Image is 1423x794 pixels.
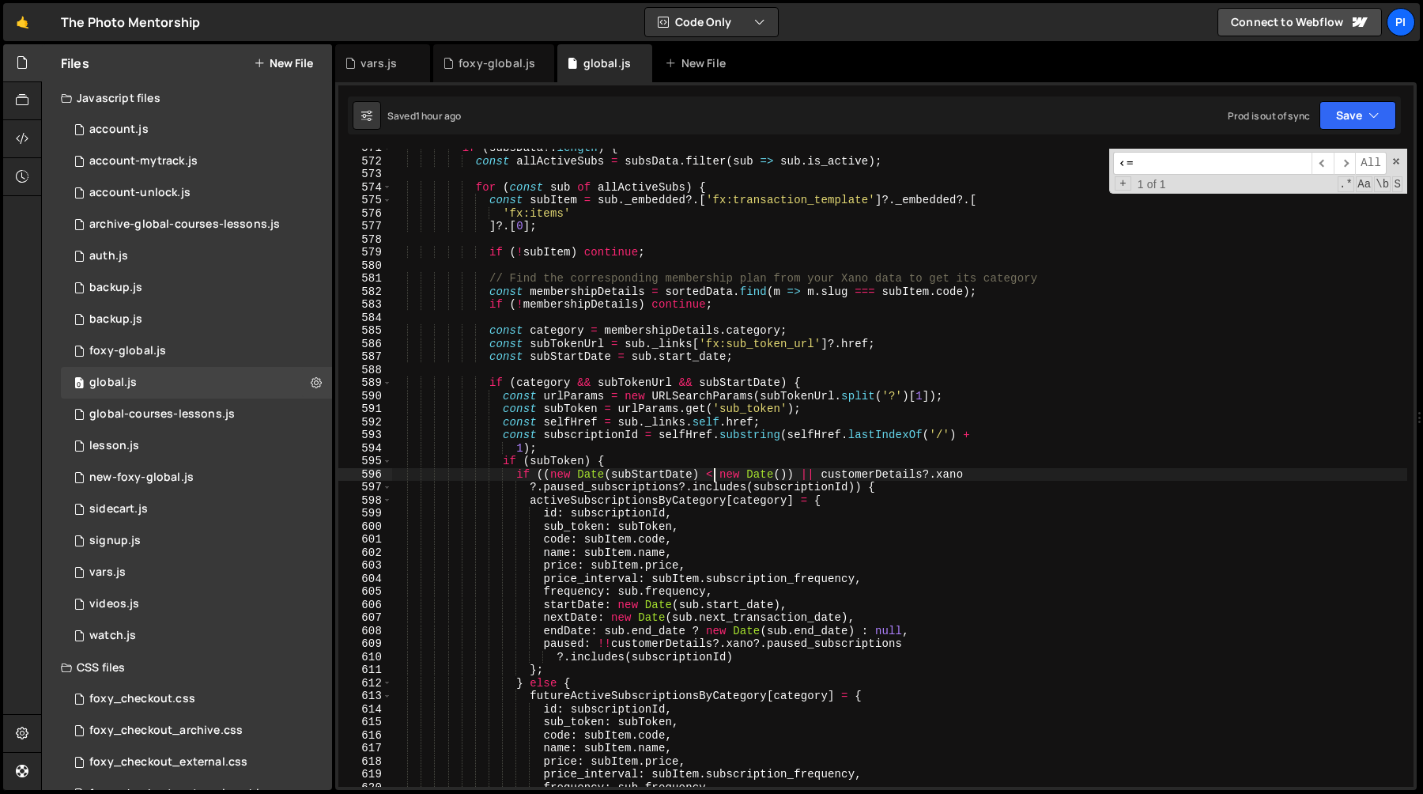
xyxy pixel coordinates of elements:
div: 596 [338,468,392,482]
div: 600 [338,520,392,534]
div: 611 [338,664,392,677]
div: 13533/45030.js [61,272,332,304]
a: 🤙 [3,3,42,41]
span: Whole Word Search [1374,176,1391,192]
div: 13533/38527.js [61,620,332,652]
span: ​ [1312,152,1334,175]
span: CaseSensitive Search [1356,176,1372,192]
div: 601 [338,533,392,546]
div: 584 [338,312,392,325]
div: 598 [338,494,392,508]
button: New File [254,57,313,70]
div: 590 [338,390,392,403]
div: 599 [338,507,392,520]
div: 572 [338,155,392,168]
div: 614 [338,703,392,716]
span: Search In Selection [1392,176,1402,192]
div: 588 [338,364,392,377]
div: 13533/41206.js [61,177,332,209]
a: Connect to Webflow [1217,8,1382,36]
div: account.js [89,123,149,137]
span: Toggle Replace mode [1115,176,1131,191]
button: Code Only [645,8,778,36]
span: 0 [74,378,84,391]
div: 613 [338,690,392,703]
div: 578 [338,233,392,247]
div: account-mytrack.js [89,154,198,168]
div: 571 [338,142,392,155]
input: Search for [1113,152,1312,175]
div: archive-global-courses-lessons.js [89,217,280,232]
div: 13533/34219.js [61,335,332,367]
div: Javascript files [42,82,332,114]
div: New File [665,55,731,71]
div: 589 [338,376,392,390]
div: 594 [338,442,392,456]
div: foxy_checkout_external.css [89,755,247,769]
div: 573 [338,168,392,181]
div: foxy-global.js [89,344,166,358]
div: 13533/35364.js [61,525,332,557]
div: 13533/35472.js [61,430,332,462]
div: 574 [338,181,392,195]
div: foxy-global.js [459,55,535,71]
div: global-courses-lessons.js [89,407,235,422]
div: 595 [338,455,392,468]
div: 581 [338,272,392,285]
div: global.js [583,55,631,71]
div: 13533/43968.js [61,209,332,240]
span: 1 of 1 [1131,178,1172,191]
div: 597 [338,481,392,494]
div: 612 [338,677,392,690]
div: 13533/45031.js [61,304,332,335]
div: 616 [338,729,392,743]
div: 586 [338,338,392,351]
div: 583 [338,298,392,312]
div: 13533/34220.js [61,114,332,146]
div: foxy_checkout.css [89,692,195,706]
h2: Files [61,55,89,72]
div: 619 [338,768,392,781]
div: 1 hour ago [416,109,462,123]
button: Save [1319,101,1396,130]
div: 13533/44030.css [61,715,332,747]
div: 606 [338,599,392,612]
div: watch.js [89,629,136,643]
div: The Photo Mentorship [61,13,200,32]
div: backup.js [89,281,142,295]
div: 13533/34034.js [61,240,332,272]
a: Pi [1387,8,1415,36]
div: 13533/39483.js [61,367,332,399]
div: vars.js [360,55,397,71]
div: signup.js [89,534,141,548]
div: 617 [338,742,392,755]
div: account-unlock.js [89,186,191,200]
div: 607 [338,611,392,625]
div: 577 [338,220,392,233]
div: 13533/38978.js [61,557,332,588]
div: global.js [89,376,137,390]
div: 603 [338,559,392,573]
div: vars.js [89,565,126,580]
div: 610 [338,651,392,664]
div: 576 [338,207,392,221]
div: lesson.js [89,439,139,453]
span: Alt-Enter [1355,152,1387,175]
div: foxy_checkout_archive.css [89,724,243,738]
div: sidecart.js [89,502,148,516]
span: ​ [1334,152,1356,175]
div: 13533/42246.js [61,588,332,620]
div: 593 [338,429,392,442]
div: 615 [338,716,392,729]
div: 609 [338,637,392,651]
div: 608 [338,625,392,638]
div: 13533/43446.js [61,493,332,525]
div: 13533/38747.css [61,747,332,778]
div: 602 [338,546,392,560]
div: 13533/38507.css [61,683,332,715]
div: 605 [338,585,392,599]
div: 604 [338,573,392,586]
div: 13533/38628.js [61,146,332,177]
div: CSS files [42,652,332,683]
